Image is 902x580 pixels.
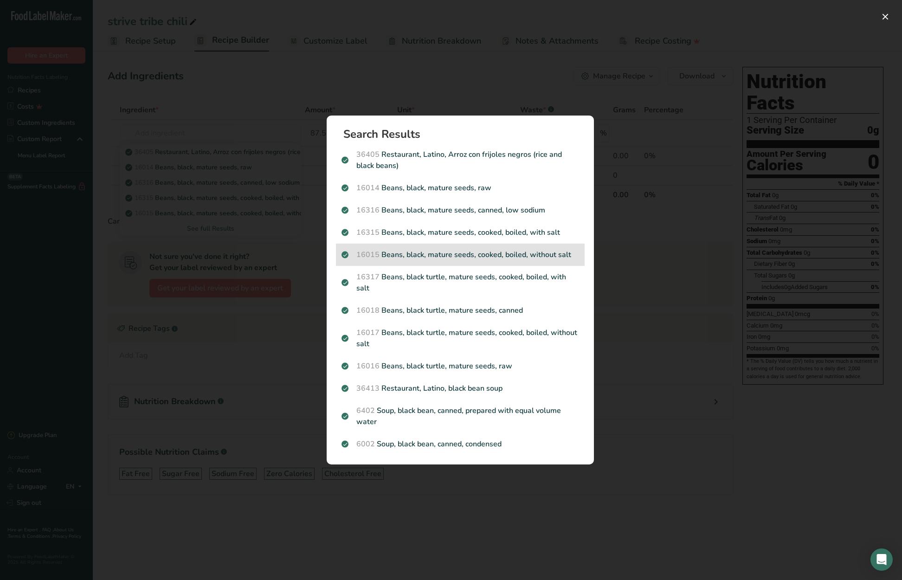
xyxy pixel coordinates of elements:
[870,548,893,571] div: Open Intercom Messenger
[341,327,579,349] p: Beans, black turtle, mature seeds, cooked, boiled, without salt
[341,149,579,171] p: Restaurant, Latino, Arroz con frijoles negros (rice and black beans)
[356,439,375,449] span: 6002
[341,383,579,394] p: Restaurant, Latino, black bean soup
[341,182,579,193] p: Beans, black, mature seeds, raw
[341,405,579,427] p: Soup, black bean, canned, prepared with equal volume water
[343,129,585,140] h1: Search Results
[356,406,375,416] span: 6402
[356,328,380,338] span: 16017
[356,183,380,193] span: 16014
[356,305,380,316] span: 16018
[341,249,579,260] p: Beans, black, mature seeds, cooked, boiled, without salt
[356,205,380,215] span: 16316
[356,227,380,238] span: 16315
[341,305,579,316] p: Beans, black turtle, mature seeds, canned
[356,250,380,260] span: 16015
[341,227,579,238] p: Beans, black, mature seeds, cooked, boiled, with salt
[356,361,380,371] span: 16016
[341,361,579,372] p: Beans, black turtle, mature seeds, raw
[356,149,380,160] span: 36405
[341,438,579,450] p: Soup, black bean, canned, condensed
[341,205,579,216] p: Beans, black, mature seeds, canned, low sodium
[356,383,380,393] span: 36413
[341,271,579,294] p: Beans, black turtle, mature seeds, cooked, boiled, with salt
[356,272,380,282] span: 16317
